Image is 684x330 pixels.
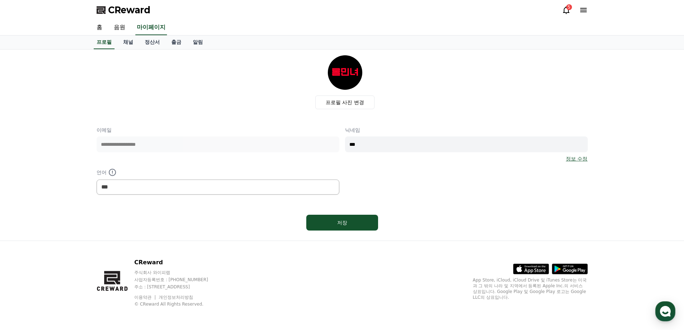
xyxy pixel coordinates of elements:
[135,20,167,35] a: 마이페이지
[134,258,222,267] p: CReward
[97,126,339,134] p: 이메일
[117,36,139,49] a: 채널
[315,96,374,109] label: 프로필 사진 변경
[66,239,74,245] span: 대화
[321,219,364,226] div: 저장
[134,284,222,290] p: 주소 : [STREET_ADDRESS]
[93,228,138,246] a: 설정
[139,36,166,49] a: 정산서
[94,36,115,49] a: 프로필
[23,238,27,244] span: 홈
[47,228,93,246] a: 대화
[97,4,150,16] a: CReward
[108,20,131,35] a: 음원
[328,55,362,90] img: profile_image
[134,277,222,283] p: 사업자등록번호 : [PHONE_NUMBER]
[187,36,209,49] a: 알림
[134,295,157,300] a: 이용약관
[111,238,120,244] span: 설정
[562,6,571,14] a: 5
[166,36,187,49] a: 출금
[566,4,572,10] div: 5
[159,295,193,300] a: 개인정보처리방침
[97,168,339,177] p: 언어
[473,277,588,300] p: App Store, iCloud, iCloud Drive 및 iTunes Store는 미국과 그 밖의 나라 및 지역에서 등록된 Apple Inc.의 서비스 상표입니다. Goo...
[566,155,587,162] a: 정보 수정
[134,301,222,307] p: © CReward All Rights Reserved.
[108,4,150,16] span: CReward
[345,126,588,134] p: 닉네임
[2,228,47,246] a: 홈
[134,270,222,275] p: 주식회사 와이피랩
[91,20,108,35] a: 홈
[306,215,378,231] button: 저장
